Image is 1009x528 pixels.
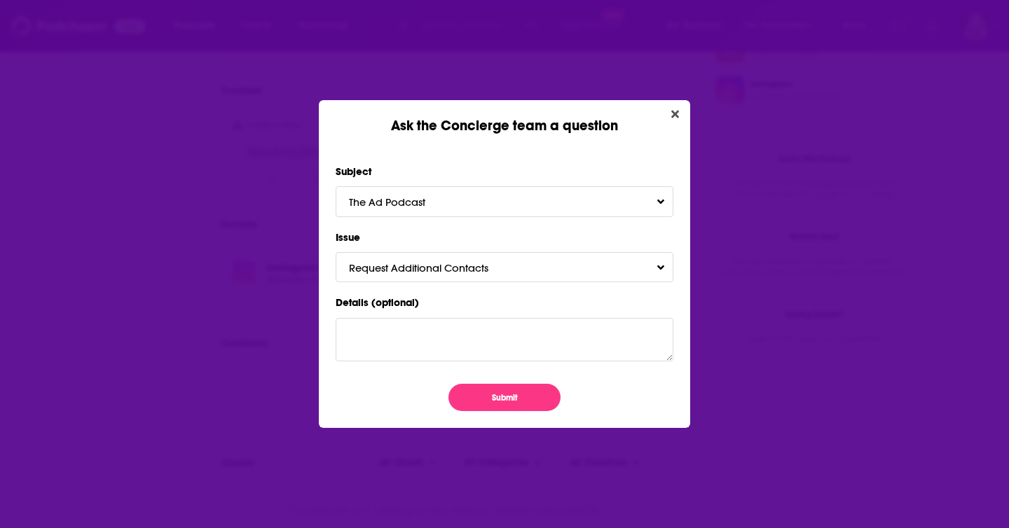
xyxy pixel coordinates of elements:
button: Submit [448,384,561,411]
span: Request Additional Contacts [349,261,516,275]
span: The Ad Podcast [349,195,453,209]
button: The Ad PodcastToggle Pronoun Dropdown [336,186,673,216]
div: Ask the Concierge team a question [319,100,690,134]
button: Request Additional ContactsToggle Pronoun Dropdown [336,252,673,282]
label: Details (optional) [336,293,673,312]
button: Close [666,106,685,123]
label: Subject [336,162,673,181]
label: Issue [336,228,673,246]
